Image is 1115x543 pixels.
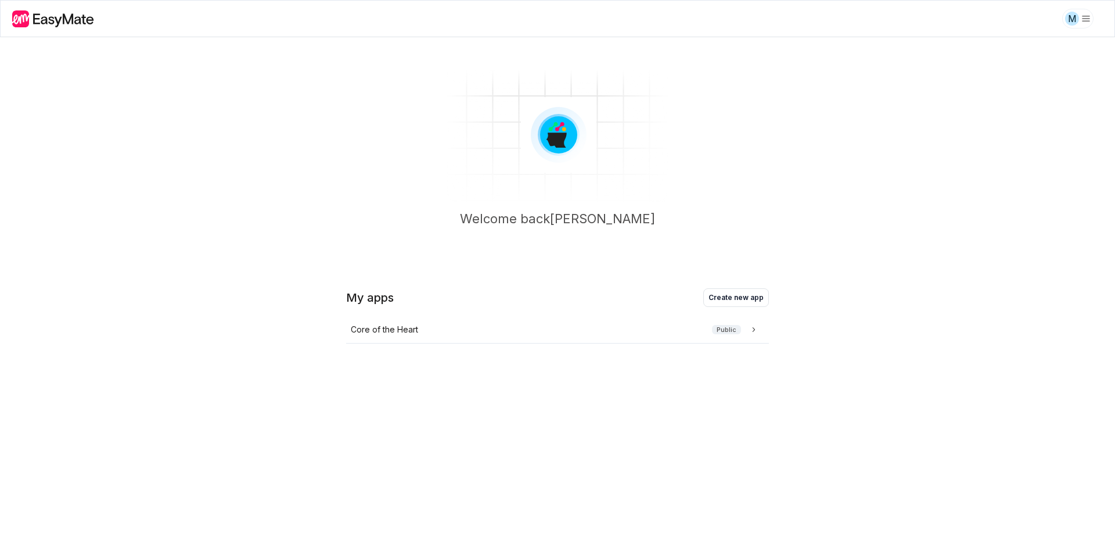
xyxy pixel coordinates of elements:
[1065,12,1079,26] div: M
[346,316,769,344] a: Core of the HeartPublic
[346,290,394,306] h2: My apps
[703,288,769,307] button: Create new app
[712,325,741,335] span: Public
[351,323,418,336] p: Core of the Heart
[460,209,655,247] p: Welcome back [PERSON_NAME]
